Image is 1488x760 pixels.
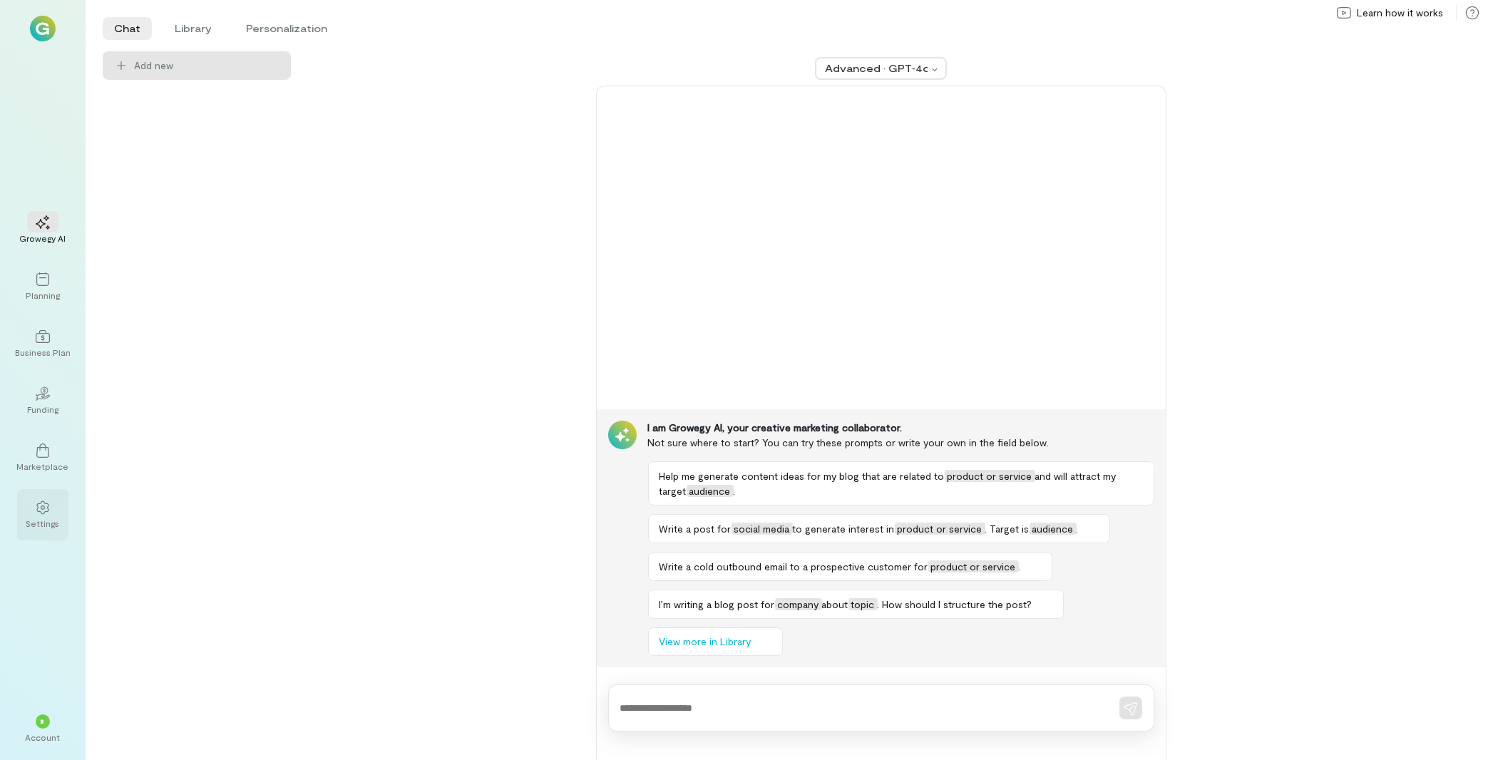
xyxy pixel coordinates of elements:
span: Help me generate content ideas for my blog that are related to [660,470,945,482]
li: Personalization [235,17,339,40]
span: . Target is [985,523,1030,535]
button: Help me generate content ideas for my blog that are related toproduct or serviceand will attract ... [648,461,1154,505]
button: Write a cold outbound email to a prospective customer forproduct or service. [648,552,1052,581]
span: . [1077,523,1079,535]
li: Chat [103,17,152,40]
div: Account [26,731,61,743]
div: Growegy AI [20,232,66,244]
span: Write a post for [660,523,732,535]
div: Advanced · GPT‑4o [825,61,928,76]
div: *Account [17,703,68,754]
span: Add new [134,58,173,73]
span: I’m writing a blog post for [660,598,775,610]
div: Not sure where to start? You can try these prompts or write your own in the field below. [648,435,1154,450]
span: company [775,598,822,610]
button: I’m writing a blog post forcompanyabouttopic. How should I structure the post? [648,590,1064,619]
span: . [734,485,736,497]
span: social media [732,523,793,535]
span: View more in Library [660,635,751,649]
div: Settings [26,518,60,529]
a: Marketplace [17,432,68,483]
a: Business Plan [17,318,68,369]
span: product or service [945,470,1035,482]
a: Settings [17,489,68,540]
span: audience [1030,523,1077,535]
span: . [1019,560,1021,572]
span: Learn how it works [1357,6,1443,20]
span: product or service [895,523,985,535]
span: . How should I structure the post? [878,598,1032,610]
a: Growegy AI [17,204,68,255]
div: Marketplace [17,461,69,472]
div: Planning [26,289,60,301]
button: View more in Library [648,627,783,656]
span: about [822,598,848,610]
div: Business Plan [15,346,71,358]
button: Write a post forsocial mediato generate interest inproduct or service. Target isaudience. [648,514,1110,543]
span: Write a cold outbound email to a prospective customer for [660,560,928,572]
span: audience [687,485,734,497]
div: Funding [27,404,58,415]
a: Funding [17,375,68,426]
span: topic [848,598,878,610]
span: product or service [928,560,1019,572]
span: to generate interest in [793,523,895,535]
li: Library [163,17,223,40]
a: Planning [17,261,68,312]
div: I am Growegy AI, your creative marketing collaborator. [648,421,1154,435]
span: and will attract my target [660,470,1117,497]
